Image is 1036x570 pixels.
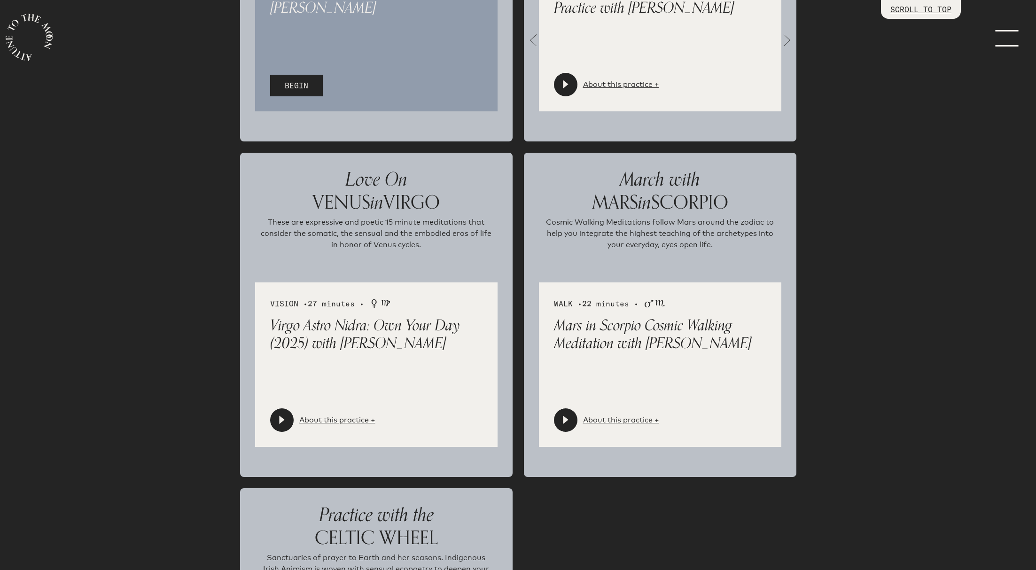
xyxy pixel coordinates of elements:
div: VISION • [270,297,483,309]
p: Virgo Astro Nidra: Own Your Day (2025) with [PERSON_NAME] [270,317,483,353]
span: in [370,187,383,218]
span: Love On [345,164,407,195]
span: in [638,187,651,218]
p: SCROLL TO TOP [890,4,951,15]
p: VENUS VIRGO [255,168,498,213]
span: Practice with the [319,500,434,531]
p: Cosmic Walking Meditations follow Mars around the zodiac to help you integrate the highest teachi... [543,217,778,264]
p: Mars in Scorpio Cosmic Walking Meditation with [PERSON_NAME] [554,317,766,353]
span: 27 minutes • [308,299,364,308]
p: CELTIC WHEEL [255,503,498,548]
div: WALK • [554,297,766,309]
a: About this practice + [583,79,659,90]
a: About this practice + [299,414,375,426]
button: BEGIN [270,75,323,96]
a: About this practice + [583,414,659,426]
span: March with [620,164,700,195]
span: BEGIN [285,80,308,91]
span: 22 minutes • [582,299,639,308]
p: These are expressive and poetic 15 minute meditations that consider the somatic, the sensual and ... [259,217,494,264]
p: MARS SCORPIO [539,168,781,213]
